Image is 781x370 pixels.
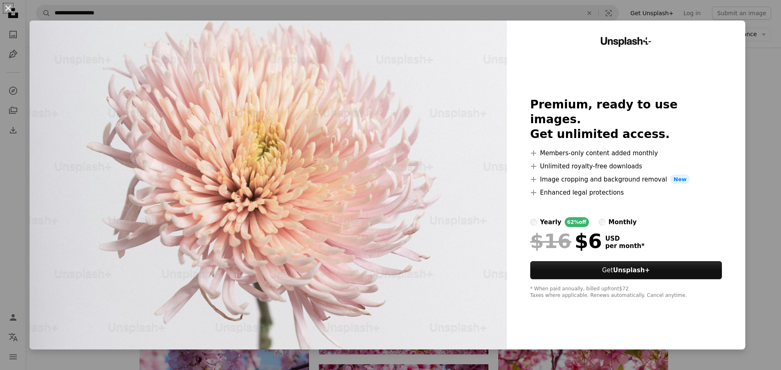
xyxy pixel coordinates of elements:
[530,230,571,252] span: $16
[609,217,637,227] div: monthly
[530,230,602,252] div: $6
[530,175,722,184] li: Image cropping and background removal
[530,219,537,225] input: yearly62%off
[605,242,645,250] span: per month *
[530,188,722,198] li: Enhanced legal protections
[540,217,561,227] div: yearly
[530,261,722,279] button: GetUnsplash+
[599,219,605,225] input: monthly
[565,217,589,227] div: 62% off
[530,286,722,299] div: * When paid annually, billed upfront $72 Taxes where applicable. Renews automatically. Cancel any...
[530,148,722,158] li: Members-only content added monthly
[530,161,722,171] li: Unlimited royalty-free downloads
[605,235,645,242] span: USD
[670,175,690,184] span: New
[530,97,722,142] h2: Premium, ready to use images. Get unlimited access.
[613,267,650,274] strong: Unsplash+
